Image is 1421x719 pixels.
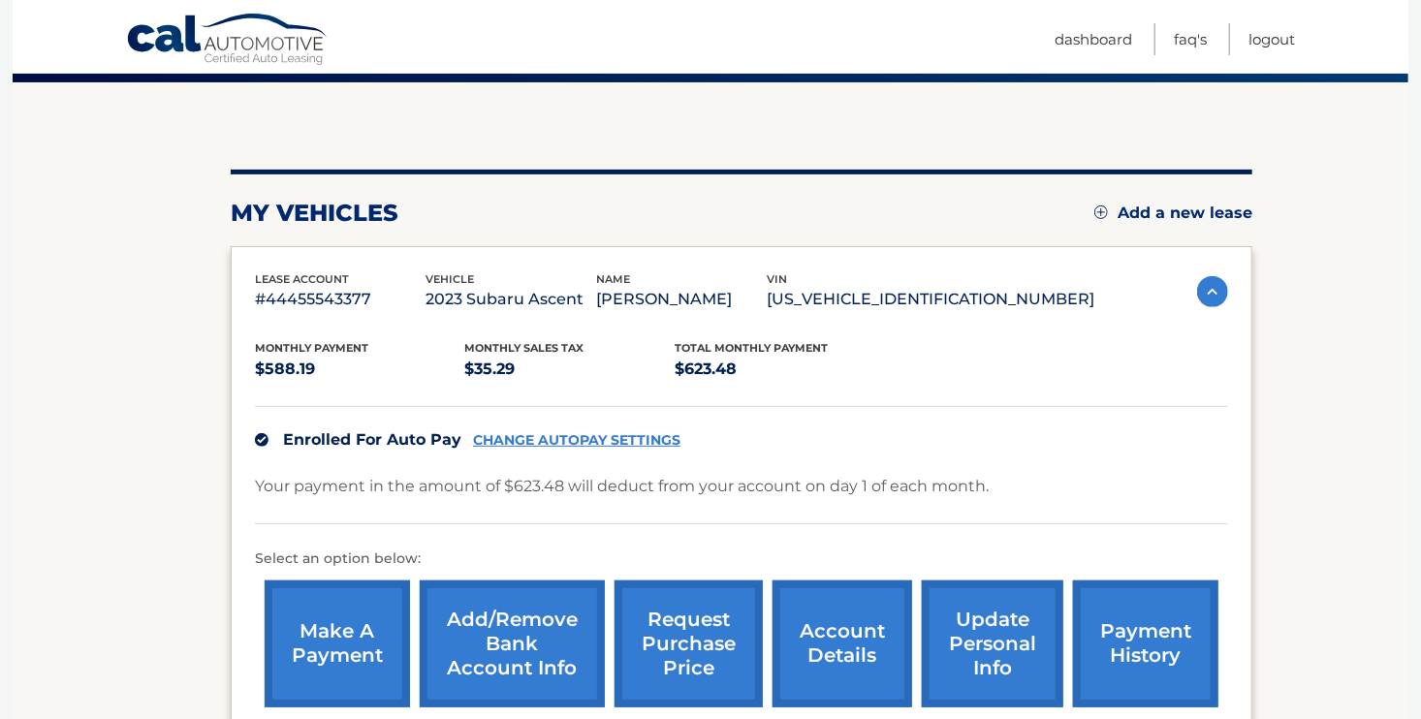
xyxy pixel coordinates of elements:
span: Enrolled For Auto Pay [283,430,461,449]
span: Monthly sales Tax [465,341,584,355]
p: $588.19 [255,356,465,383]
a: make a payment [265,580,410,707]
p: Your payment in the amount of $623.48 will deduct from your account on day 1 of each month. [255,473,989,500]
p: $35.29 [465,356,676,383]
span: Monthly Payment [255,341,368,355]
p: $623.48 [675,356,885,383]
a: CHANGE AUTOPAY SETTINGS [473,432,680,449]
p: [US_VEHICLE_IDENTIFICATION_NUMBER] [767,286,1094,313]
a: Add/Remove bank account info [420,580,605,707]
a: FAQ's [1174,23,1207,55]
span: vin [767,272,787,286]
span: Total Monthly Payment [675,341,828,355]
p: Select an option below: [255,547,1228,571]
img: check.svg [255,433,268,447]
span: lease account [255,272,349,286]
a: update personal info [922,580,1063,707]
a: account details [773,580,912,707]
img: add.svg [1094,205,1108,219]
a: request purchase price [615,580,763,707]
a: Dashboard [1055,23,1132,55]
span: name [596,272,630,286]
a: Add a new lease [1094,203,1252,223]
p: #44455543377 [255,286,426,313]
p: [PERSON_NAME] [596,286,767,313]
img: accordion-active.svg [1197,276,1228,307]
a: payment history [1073,580,1218,707]
a: Cal Automotive [126,13,330,69]
span: vehicle [426,272,474,286]
a: Logout [1248,23,1295,55]
h2: my vehicles [231,199,398,228]
p: 2023 Subaru Ascent [426,286,596,313]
